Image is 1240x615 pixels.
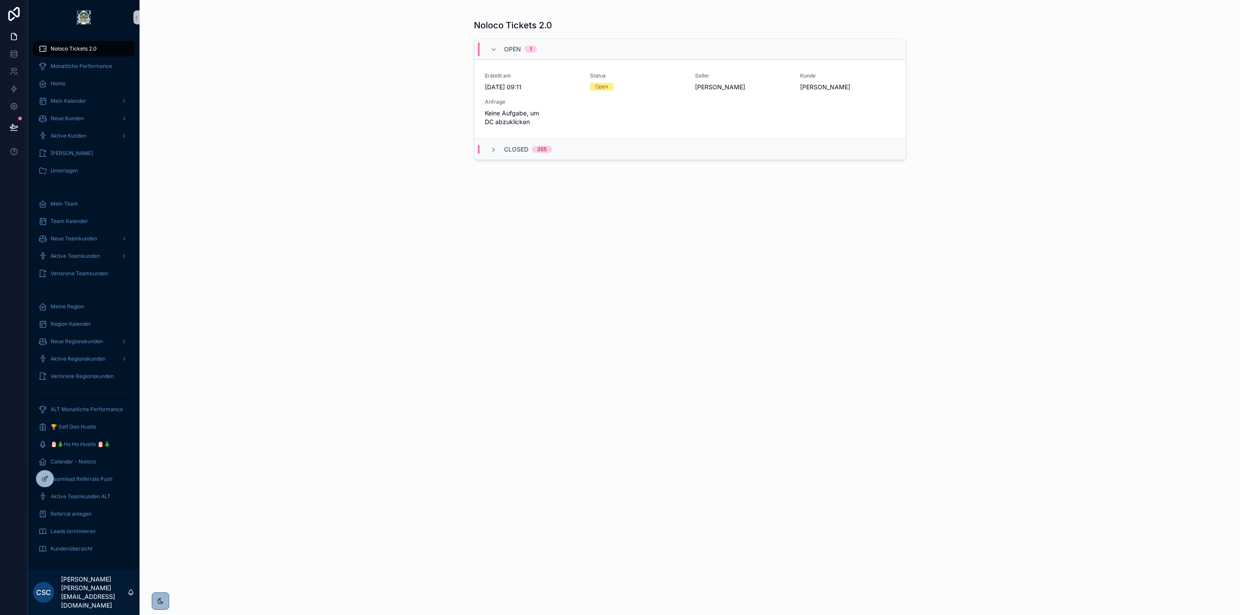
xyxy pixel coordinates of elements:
a: Home [33,76,134,91]
div: 1 [530,46,532,53]
a: Verlorene Regionskunden [33,368,134,384]
span: [PERSON_NAME] [695,83,790,91]
a: Team Kalender [33,213,134,229]
span: 🎅🎄Ho Ho Hustle 🎅🎄 [51,441,110,448]
span: Mein Team [51,200,78,207]
div: scrollable content [28,35,140,568]
a: Monatliche Performance [33,58,134,74]
a: Aktive Teamkunden [33,248,134,264]
a: [PERSON_NAME] [33,145,134,161]
span: 🏆 Self Gen Hustle [51,423,96,430]
span: Verlorene Teamkunden [51,270,108,277]
a: Mein Kalender [33,93,134,109]
span: Referral anlegen [51,510,92,517]
span: Aktive Kunden [51,132,86,139]
h1: Noloco Tickets 2.0 [474,19,552,31]
span: Leads terminieren [51,528,95,535]
span: Verlorene Regionskunden [51,373,114,380]
a: Teamlead Referrals Push [33,471,134,487]
a: 🎅🎄Ho Ho Hustle 🎅🎄 [33,436,134,452]
a: Region Kalender [33,316,134,332]
span: Noloco Tickets 2.0 [51,45,97,52]
p: [PERSON_NAME] [PERSON_NAME][EMAIL_ADDRESS][DOMAIN_NAME] [61,575,127,610]
a: Aktive Teamkunden ALT [33,489,134,504]
span: Monatliche Performance [51,63,112,70]
span: Anfrage [485,98,579,105]
span: Neue Regionskunden [51,338,103,345]
span: Kundenübersicht [51,545,92,552]
span: CSc [36,587,51,598]
span: Seller [695,72,790,79]
span: Teamlead Referrals Push [51,476,112,483]
span: Kunde [800,72,895,79]
span: [DATE] 09:11 [485,83,579,91]
span: Closed [504,145,528,154]
a: Referral anlegen [33,506,134,522]
span: Home [51,80,65,87]
a: Leads terminieren [33,524,134,539]
a: Unterlagen [33,163,134,179]
a: Aktive Regionskunden [33,351,134,367]
a: Kundenübersicht [33,541,134,557]
span: Aktive Teamkunden ALT [51,493,111,500]
span: Unterlagen [51,167,78,174]
a: ALT Monatliche Performance [33,402,134,417]
span: Team Kalender [51,218,88,225]
a: Meine Region [33,299,134,314]
a: Neue Teamkunden [33,231,134,247]
span: [PERSON_NAME] [800,83,895,91]
span: ALT Monatliche Performance [51,406,123,413]
span: Aktive Regionskunden [51,355,106,362]
a: 🏆 Self Gen Hustle [33,419,134,435]
span: [PERSON_NAME] [51,150,93,157]
span: Neue Kunden [51,115,84,122]
a: Calendar - Noloco [33,454,134,470]
a: Aktive Kunden [33,128,134,144]
span: Status [590,72,685,79]
div: 355 [537,146,547,153]
span: Aktive Teamkunden [51,253,100,260]
span: Neue Teamkunden [51,235,97,242]
a: Neue Kunden [33,111,134,126]
span: Keine Aufgabe, um DC abzuklicken [485,109,579,126]
div: Open [595,83,608,91]
a: Noloco Tickets 2.0 [33,41,134,57]
span: Region Kalender [51,321,91,328]
span: Erstellt am [485,72,579,79]
span: Mein Kalender [51,98,86,105]
a: Mein Team [33,196,134,212]
a: Verlorene Teamkunden [33,266,134,281]
a: Neue Regionskunden [33,334,134,349]
img: App logo [77,10,91,24]
span: Open [504,45,521,54]
span: Meine Region [51,303,84,310]
span: Calendar - Noloco [51,458,96,465]
a: Erstellt am[DATE] 09:11StatusOpenSeller[PERSON_NAME]Kunde[PERSON_NAME]AnfrageKeine Aufgabe, um DC... [474,60,906,139]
